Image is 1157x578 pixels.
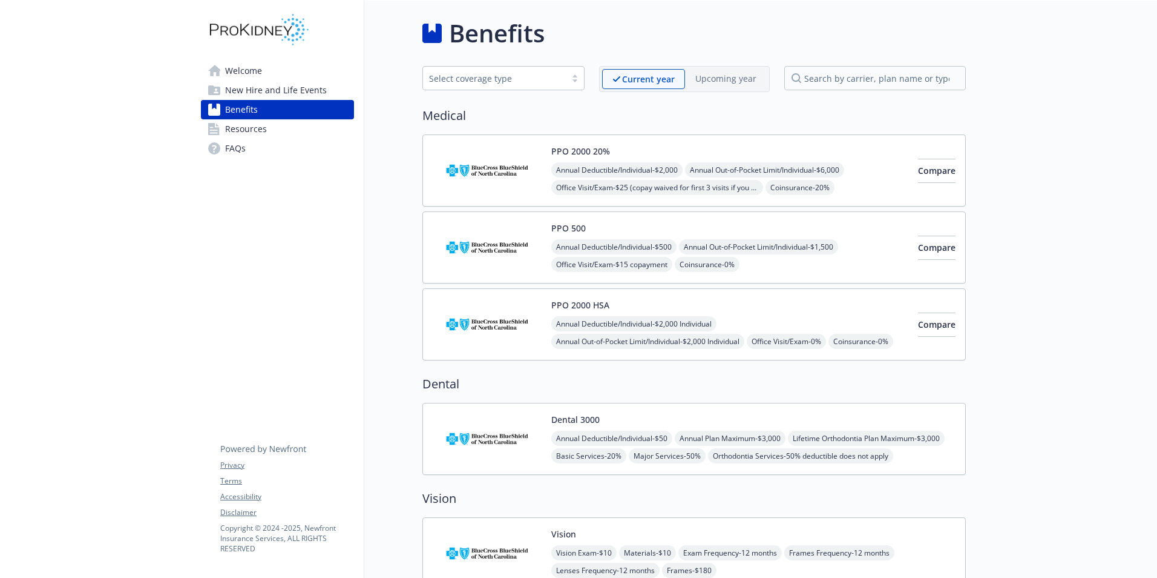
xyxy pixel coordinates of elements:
[695,72,756,85] p: Upcoming year
[747,334,826,349] span: Office Visit/Exam - 0%
[675,257,739,272] span: Coinsurance - 0%
[220,460,353,471] a: Privacy
[918,236,955,260] button: Compare
[201,100,354,119] a: Benefits
[675,431,785,446] span: Annual Plan Maximum - $3,000
[220,491,353,502] a: Accessibility
[551,334,744,349] span: Annual Out-of-Pocket Limit/Individual - $2,000 Individual
[918,313,955,337] button: Compare
[220,507,353,518] a: Disclaimer
[918,242,955,253] span: Compare
[422,375,966,393] h2: Dental
[551,162,683,178] span: Annual Deductible/Individual - $2,000
[433,145,542,196] img: Blue Cross and Blue Shield of North Carolina carrier logo
[551,222,586,234] button: PPO 500
[201,139,354,158] a: FAQs
[551,257,672,272] span: Office Visit/Exam - $15 copayment
[551,145,610,158] button: PPO 2000 20%
[433,413,542,465] img: Blue Cross and Blue Shield of North Carolina carrier logo
[201,119,354,139] a: Resources
[433,222,542,273] img: Blue Cross and Blue Shield of North Carolina carrier logo
[551,431,672,446] span: Annual Deductible/Individual - $50
[678,545,782,560] span: Exam Frequency - 12 months
[784,66,966,90] input: search by carrier, plan name or type
[708,448,893,463] span: Orthodontia Services - 50% deductible does not apply
[788,431,945,446] span: Lifetime Orthodontia Plan Maximum - $3,000
[765,180,834,195] span: Coinsurance - 20%
[220,523,353,554] p: Copyright © 2024 - 2025 , Newfront Insurance Services, ALL RIGHTS RESERVED
[433,299,542,350] img: Blue Cross and Blue Shield of North Carolina carrier logo
[225,81,327,100] span: New Hire and Life Events
[685,69,767,89] span: Upcoming year
[679,239,838,254] span: Annual Out-of-Pocket Limit/Individual - $1,500
[551,316,716,331] span: Annual Deductible/Individual - $2,000 Individual
[201,61,354,81] a: Welcome
[918,159,955,183] button: Compare
[918,165,955,176] span: Compare
[685,162,844,178] span: Annual Out-of-Pocket Limit/Individual - $6,000
[551,239,677,254] span: Annual Deductible/Individual - $500
[201,81,354,100] a: New Hire and Life Events
[619,545,676,560] span: Materials - $10
[828,334,893,349] span: Coinsurance - 0%
[429,72,560,85] div: Select coverage type
[551,180,763,195] span: Office Visit/Exam - $25 (copay waived for first 3 visits if you select a PCP on Blue Connect)
[225,119,267,139] span: Resources
[784,545,894,560] span: Frames Frequency - 12 months
[662,563,716,578] span: Frames - $180
[422,107,966,125] h2: Medical
[551,563,660,578] span: Lenses Frequency - 12 months
[629,448,706,463] span: Major Services - 50%
[551,299,609,311] button: PPO 2000 HSA
[551,413,600,426] button: Dental 3000
[220,476,353,487] a: Terms
[225,61,262,81] span: Welcome
[551,528,576,540] button: Vision
[449,15,545,51] h1: Benefits
[422,490,966,508] h2: Vision
[551,545,617,560] span: Vision Exam - $10
[225,139,246,158] span: FAQs
[551,448,626,463] span: Basic Services - 20%
[918,319,955,330] span: Compare
[622,73,675,85] p: Current year
[225,100,258,119] span: Benefits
